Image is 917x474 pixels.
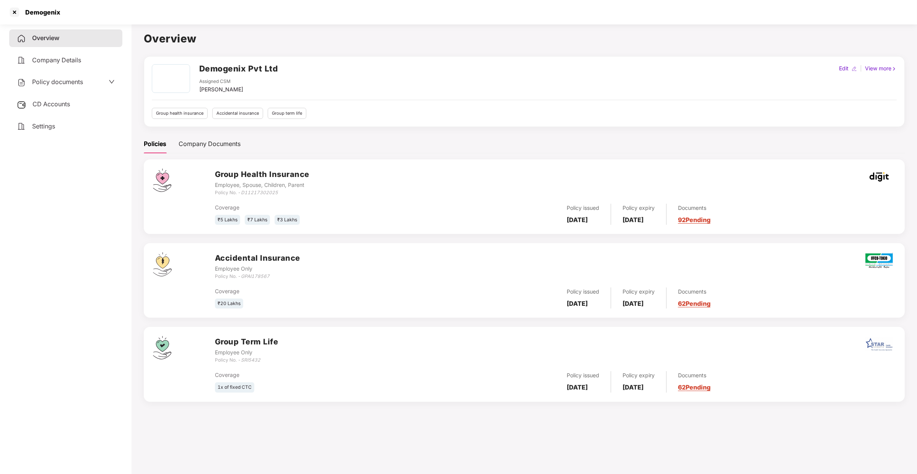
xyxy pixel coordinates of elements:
div: Assigned CSM [199,78,243,85]
img: svg+xml;base64,PHN2ZyB3aWR0aD0iMjUiIGhlaWdodD0iMjQiIHZpZXdCb3g9IjAgMCAyNSAyNCIgZmlsbD0ibm9uZSIgeG... [17,100,26,109]
img: svg+xml;base64,PHN2ZyB4bWxucz0iaHR0cDovL3d3dy53My5vcmcvMjAwMC9zdmciIHdpZHRoPSIyNCIgaGVpZ2h0PSIyNC... [17,56,26,65]
div: Demogenix [21,8,60,16]
img: svg+xml;base64,PHN2ZyB4bWxucz0iaHR0cDovL3d3dy53My5vcmcvMjAwMC9zdmciIHdpZHRoPSIyNCIgaGVpZ2h0PSIyNC... [17,122,26,131]
div: ₹5 Lakhs [215,215,240,225]
div: Policy No. - [215,357,278,364]
img: svg+xml;base64,PHN2ZyB4bWxucz0iaHR0cDovL3d3dy53My5vcmcvMjAwMC9zdmciIHdpZHRoPSIyNCIgaGVpZ2h0PSIyNC... [17,78,26,87]
i: SRI5432 [241,357,260,363]
span: Policy documents [32,78,83,86]
div: ₹7 Lakhs [245,215,270,225]
img: svg+xml;base64,PHN2ZyB4bWxucz0iaHR0cDovL3d3dy53My5vcmcvMjAwMC9zdmciIHdpZHRoPSI0OS4zMjEiIGhlaWdodD... [153,252,172,276]
div: Coverage [215,203,442,212]
i: GPAI178567 [241,273,270,279]
b: [DATE] [567,383,588,391]
img: svg+xml;base64,PHN2ZyB4bWxucz0iaHR0cDovL3d3dy53My5vcmcvMjAwMC9zdmciIHdpZHRoPSI0Ny43MTQiIGhlaWdodD... [153,169,171,192]
h3: Accidental Insurance [215,252,300,264]
div: Policy No. - [215,189,309,196]
div: Coverage [215,371,442,379]
div: 1x of fixed CTC [215,382,254,393]
span: down [109,79,115,85]
b: [DATE] [567,300,588,307]
div: Policy issued [567,371,599,380]
img: rightIcon [891,66,897,71]
img: editIcon [852,66,857,71]
i: D11217302025 [241,190,278,195]
b: [DATE] [623,300,644,307]
div: Documents [678,371,711,380]
div: View more [863,64,898,73]
div: Policy issued [567,204,599,212]
b: [DATE] [623,216,644,224]
div: | [858,64,863,73]
img: svg+xml;base64,PHN2ZyB4bWxucz0iaHR0cDovL3d3dy53My5vcmcvMjAwMC9zdmciIHdpZHRoPSI0Ny43MTQiIGhlaWdodD... [153,336,171,359]
div: Coverage [215,287,442,295]
div: Group term life [268,108,306,119]
span: Settings [32,122,55,130]
div: Company Documents [179,139,241,149]
div: Edit [837,64,850,73]
img: godigit.png [870,172,889,182]
b: [DATE] [567,216,588,224]
span: Company Details [32,56,81,64]
h3: Group Term Life [215,336,278,348]
a: 62 Pending [678,383,711,391]
div: ₹3 Lakhs [275,215,300,225]
div: Group health insurance [152,108,208,119]
div: Employee Only [215,265,300,273]
div: Policy issued [567,287,599,296]
div: Accidental insurance [212,108,263,119]
div: ₹20 Lakhs [215,299,243,309]
a: 62 Pending [678,300,711,307]
a: 92 Pending [678,216,711,224]
div: Documents [678,287,711,296]
img: iffco.png [865,253,893,268]
h3: Group Health Insurance [215,169,309,180]
div: Policy expiry [623,287,655,296]
img: star.png [865,338,893,351]
div: Documents [678,204,711,212]
span: Overview [32,34,59,42]
h2: Demogenix Pvt Ltd [199,62,278,75]
div: Policy expiry [623,371,655,380]
div: Policy expiry [623,204,655,212]
div: Employee Only [215,348,278,357]
div: Employee, Spouse, Children, Parent [215,181,309,189]
div: Policies [144,139,166,149]
div: [PERSON_NAME] [199,85,243,94]
div: Policy No. - [215,273,300,280]
span: CD Accounts [33,100,70,108]
h1: Overview [144,30,905,47]
img: svg+xml;base64,PHN2ZyB4bWxucz0iaHR0cDovL3d3dy53My5vcmcvMjAwMC9zdmciIHdpZHRoPSIyNCIgaGVpZ2h0PSIyNC... [17,34,26,43]
b: [DATE] [623,383,644,391]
